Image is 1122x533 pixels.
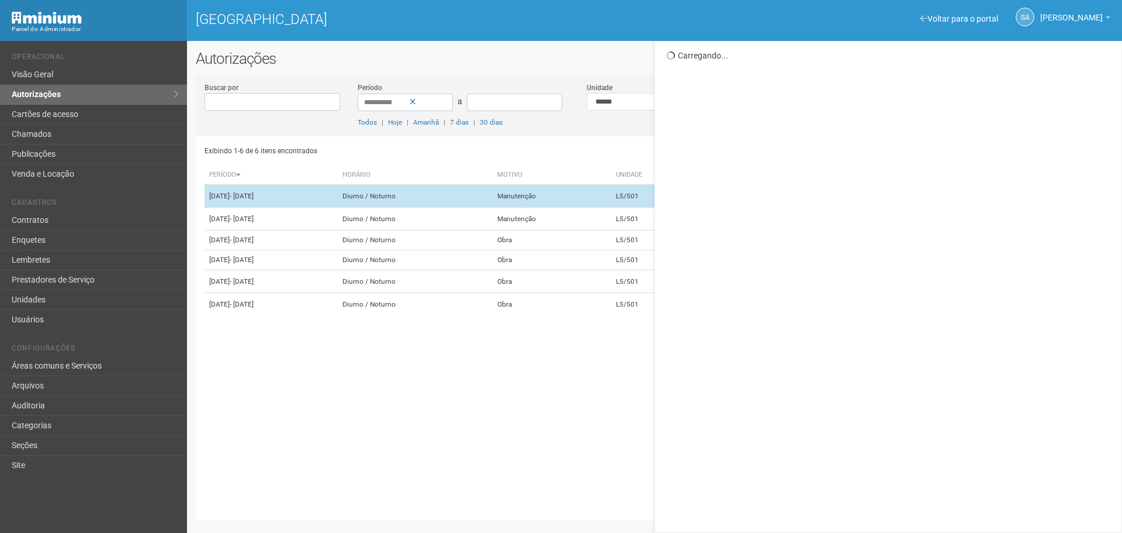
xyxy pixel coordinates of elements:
th: Motivo [493,166,611,185]
td: L5/501 [611,185,699,208]
span: a [458,97,462,106]
label: Período [358,82,382,93]
td: Diurno / Noturno [338,270,493,293]
span: - [DATE] [230,192,254,200]
td: Manutenção [493,185,611,208]
td: Diurno / Noturno [338,185,493,208]
h2: Autorizações [196,50,1113,67]
td: [DATE] [205,293,338,316]
span: Silvio Anjos [1040,2,1103,22]
td: Obra [493,231,611,250]
span: | [382,118,383,126]
a: 7 dias [450,118,469,126]
th: Período [205,166,338,185]
div: Carregando... [667,50,1113,61]
td: L5/501 [611,293,699,316]
td: Manutenção [493,208,611,231]
span: - [DATE] [230,215,254,223]
td: L5/501 [611,231,699,250]
li: Cadastros [12,198,178,211]
td: [DATE] [205,250,338,270]
td: Obra [493,250,611,270]
span: - [DATE] [230,236,254,244]
td: [DATE] [205,270,338,293]
td: L5/501 [611,250,699,270]
td: [DATE] [205,208,338,231]
div: Exibindo 1-6 de 6 itens encontrados [205,142,652,160]
div: Painel do Administrador [12,24,178,35]
td: Obra [493,293,611,316]
td: Obra [493,270,611,293]
td: Diurno / Noturno [338,250,493,270]
td: [DATE] [205,231,338,250]
a: SA [1016,8,1034,26]
span: - [DATE] [230,300,254,308]
h1: [GEOGRAPHIC_DATA] [196,12,646,27]
a: Hoje [388,118,402,126]
label: Unidade [587,82,612,93]
td: [DATE] [205,185,338,208]
td: Diurno / Noturno [338,231,493,250]
li: Configurações [12,344,178,356]
td: Diurno / Noturno [338,208,493,231]
th: Horário [338,166,493,185]
a: Amanhã [413,118,439,126]
span: | [444,118,445,126]
span: | [473,118,475,126]
a: Voltar para o portal [920,14,998,23]
td: L5/501 [611,270,699,293]
label: Buscar por [205,82,238,93]
td: L5/501 [611,208,699,231]
span: - [DATE] [230,256,254,264]
span: - [DATE] [230,277,254,286]
a: [PERSON_NAME] [1040,15,1110,24]
a: Todos [358,118,377,126]
a: 30 dias [480,118,503,126]
li: Operacional [12,53,178,65]
img: Minium [12,12,82,24]
th: Unidade [611,166,699,185]
span: | [407,118,408,126]
td: Diurno / Noturno [338,293,493,316]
